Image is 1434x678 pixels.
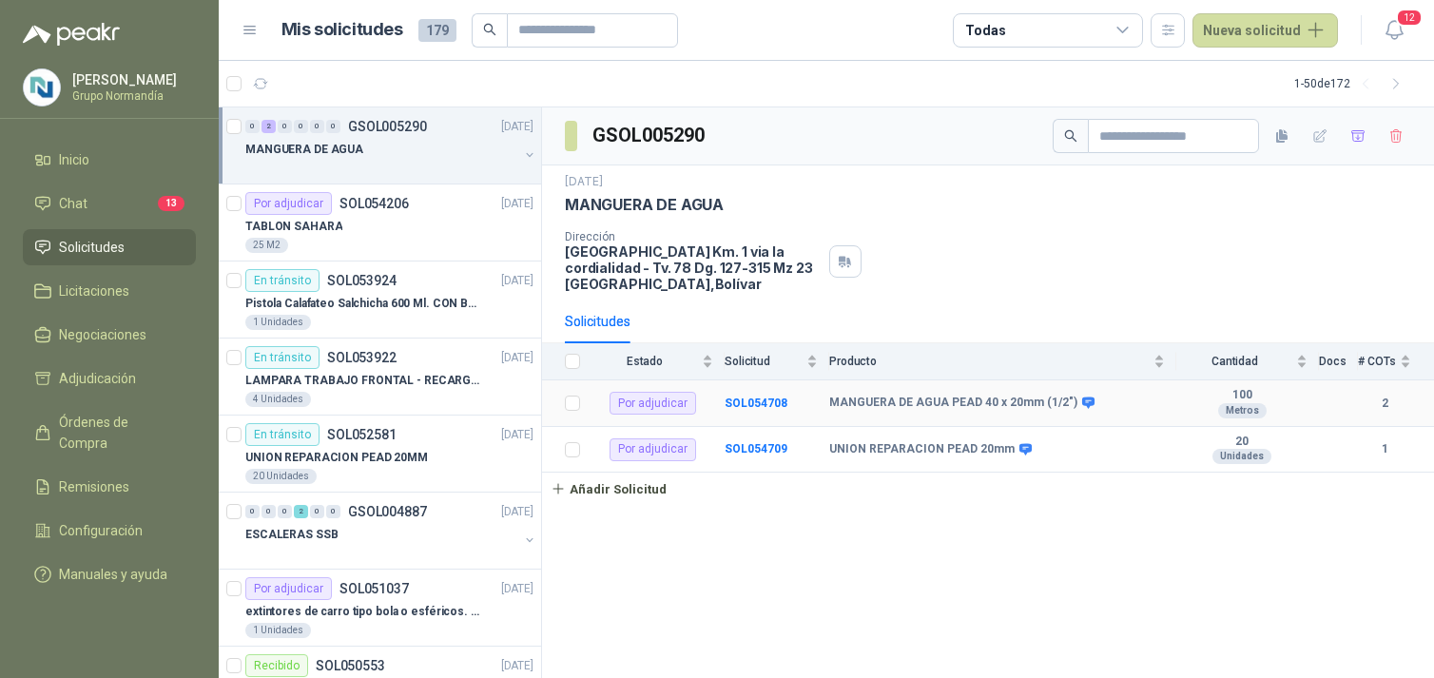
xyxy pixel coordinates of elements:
img: Company Logo [24,69,60,106]
div: 0 [278,120,292,133]
div: 2 [294,505,308,518]
p: SOL053922 [327,351,397,364]
button: Nueva solicitud [1192,13,1338,48]
p: SOL050553 [316,659,385,672]
div: 20 Unidades [245,469,317,484]
p: GSOL004887 [348,505,427,518]
div: En tránsito [245,346,320,369]
img: Logo peakr [23,23,120,46]
a: Por adjudicarSOL054206[DATE] TABLON SAHARA25 M2 [219,184,541,262]
p: SOL054206 [339,197,409,210]
p: Pistola Calafateo Salchicha 600 Ml. CON BOQUILLA [245,295,482,313]
p: SOL051037 [339,582,409,595]
a: Inicio [23,142,196,178]
div: 0 [245,120,260,133]
div: Por adjudicar [245,192,332,215]
span: 179 [418,19,456,42]
th: Docs [1319,343,1358,380]
b: 2 [1358,395,1411,413]
div: 25 M2 [245,238,288,253]
span: Chat [59,193,87,214]
p: UNION REPARACION PEAD 20MM [245,449,428,467]
p: [DATE] [501,195,533,213]
b: 100 [1176,388,1308,403]
p: MANGUERA DE AGUA [565,195,724,215]
p: [DATE] [501,272,533,290]
p: LAMPARA TRABAJO FRONTAL - RECARGABLE [245,372,482,390]
div: 0 [326,505,340,518]
span: Negociaciones [59,324,146,345]
p: [PERSON_NAME] [72,73,191,87]
p: TABLON SAHARA [245,218,342,236]
span: 13 [158,196,184,211]
div: Unidades [1212,449,1271,464]
span: Solicitud [725,355,803,368]
p: Dirección [565,230,822,243]
p: [GEOGRAPHIC_DATA] Km. 1 via la cordialidad - Tv. 78 Dg. 127-315 Mz 23 [GEOGRAPHIC_DATA] , Bolívar [565,243,822,292]
p: MANGUERA DE AGUA [245,141,363,159]
div: Solicitudes [565,311,630,332]
div: Todas [965,20,1005,41]
span: search [1064,129,1077,143]
h3: GSOL005290 [592,121,707,150]
th: Solicitud [725,343,829,380]
a: Remisiones [23,469,196,505]
div: Por adjudicar [245,577,332,600]
th: Estado [591,343,725,380]
span: 12 [1396,9,1423,27]
p: extintores de carro tipo bola o esféricos. Eficacia 21A - 113B [245,603,482,621]
span: Remisiones [59,476,129,497]
b: 20 [1176,435,1308,450]
span: search [483,23,496,36]
span: Configuración [59,520,143,541]
p: [DATE] [501,426,533,444]
div: 4 Unidades [245,392,311,407]
a: Solicitudes [23,229,196,265]
a: Añadir Solicitud [542,473,1434,505]
div: Por adjudicar [610,438,696,461]
p: [DATE] [501,349,533,367]
span: Inicio [59,149,89,170]
div: 0 [245,505,260,518]
h1: Mis solicitudes [281,16,403,44]
a: Adjudicación [23,360,196,397]
div: 0 [294,120,308,133]
a: Órdenes de Compra [23,404,196,461]
a: 0 2 0 0 0 0 GSOL005290[DATE] MANGUERA DE AGUA [245,115,537,176]
p: ESCALERAS SSB [245,526,338,544]
a: Por adjudicarSOL051037[DATE] extintores de carro tipo bola o esféricos. Eficacia 21A - 113B1 Unid... [219,570,541,647]
a: En tránsitoSOL052581[DATE] UNION REPARACION PEAD 20MM20 Unidades [219,416,541,493]
b: UNION REPARACION PEAD 20mm [829,442,1015,457]
span: Adjudicación [59,368,136,389]
span: Estado [591,355,698,368]
a: SOL054709 [725,442,787,455]
a: En tránsitoSOL053924[DATE] Pistola Calafateo Salchicha 600 Ml. CON BOQUILLA1 Unidades [219,262,541,339]
a: Negociaciones [23,317,196,353]
div: Metros [1218,403,1267,418]
p: [DATE] [501,580,533,598]
a: Chat13 [23,185,196,222]
p: SOL052581 [327,428,397,441]
b: 1 [1358,440,1411,458]
a: SOL054708 [725,397,787,410]
th: Producto [829,343,1176,380]
a: Configuración [23,513,196,549]
th: # COTs [1358,343,1434,380]
th: Cantidad [1176,343,1319,380]
b: MANGUERA DE AGUA PEAD 40 x 20mm (1/2") [829,396,1077,411]
div: 1 Unidades [245,623,311,638]
span: # COTs [1358,355,1396,368]
div: 0 [310,120,324,133]
button: Añadir Solicitud [542,473,675,505]
span: Órdenes de Compra [59,412,178,454]
p: SOL053924 [327,274,397,287]
div: 0 [326,120,340,133]
a: Licitaciones [23,273,196,309]
div: 1 - 50 de 172 [1294,68,1411,99]
p: [DATE] [565,173,603,191]
button: 12 [1377,13,1411,48]
div: En tránsito [245,423,320,446]
a: 0 0 0 2 0 0 GSOL004887[DATE] ESCALERAS SSB [245,500,537,561]
p: [DATE] [501,503,533,521]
